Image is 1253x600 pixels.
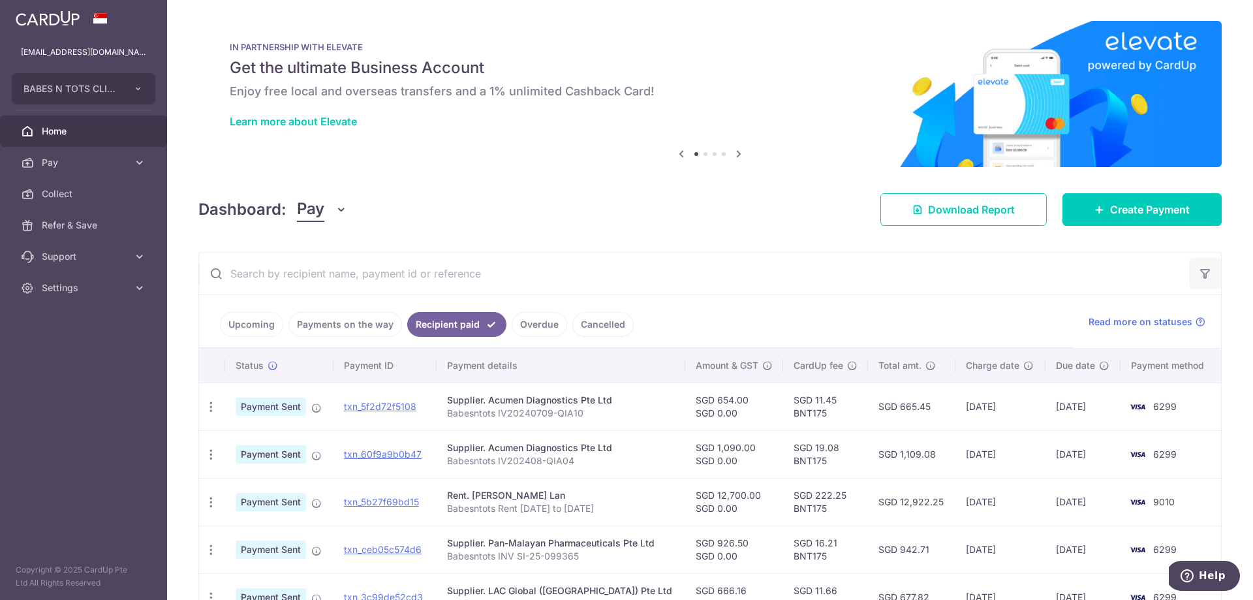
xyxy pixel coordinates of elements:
span: Payment Sent [236,445,306,464]
span: Pay [297,197,324,222]
div: Supplier. Acumen Diagnostics Pte Ltd [447,394,675,407]
th: Payment method [1121,349,1221,383]
button: BABES N TOTS CLINIC PTE. LTD. [12,73,155,104]
div: Supplier. LAC Global ([GEOGRAPHIC_DATA]) Pte Ltd [447,584,675,597]
span: Collect [42,187,128,200]
span: Total amt. [878,359,921,372]
img: Bank Card [1124,447,1151,462]
span: Charge date [966,359,1019,372]
p: Babesntots INV SI-25-099365 [447,550,675,563]
p: Babesntots IV202408-QIA04 [447,454,675,467]
a: Overdue [512,312,567,337]
td: [DATE] [955,430,1045,478]
button: Pay [297,197,347,222]
span: Create Payment [1110,202,1190,217]
a: Download Report [880,193,1047,226]
a: Create Payment [1062,193,1222,226]
a: txn_ceb05c574d6 [344,544,422,555]
td: SGD 665.45 [868,383,955,430]
td: SGD 16.21 BNT175 [783,526,868,573]
span: Status [236,359,264,372]
th: Payment ID [333,349,437,383]
td: [DATE] [955,526,1045,573]
td: [DATE] [955,383,1045,430]
td: SGD 19.08 BNT175 [783,430,868,478]
td: [DATE] [1045,478,1121,526]
p: Babesntots Rent [DATE] to [DATE] [447,502,675,515]
td: [DATE] [1045,526,1121,573]
div: Supplier. Acumen Diagnostics Pte Ltd [447,441,675,454]
a: Recipient paid [407,312,506,337]
h6: Enjoy free local and overseas transfers and a 1% unlimited Cashback Card! [230,84,1190,99]
td: SGD 926.50 SGD 0.00 [685,526,783,573]
span: Settings [42,281,128,294]
td: SGD 222.25 BNT175 [783,478,868,526]
a: Read more on statuses [1089,315,1205,328]
span: Download Report [928,202,1015,217]
a: Learn more about Elevate [230,115,357,128]
a: Payments on the way [288,312,402,337]
a: txn_60f9a9b0b47 [344,449,422,460]
td: [DATE] [1045,383,1121,430]
span: Pay [42,156,128,169]
input: Search by recipient name, payment id or reference [199,253,1190,294]
span: 6299 [1153,544,1177,555]
span: 6299 [1153,401,1177,412]
td: SGD 654.00 SGD 0.00 [685,383,783,430]
th: Payment details [437,349,686,383]
img: Bank Card [1124,542,1151,558]
a: Upcoming [220,312,283,337]
img: Renovation banner [198,21,1222,167]
td: SGD 1,109.08 [868,430,955,478]
img: Bank Card [1124,494,1151,510]
span: BABES N TOTS CLINIC PTE. LTD. [23,82,120,95]
td: [DATE] [1045,430,1121,478]
img: Bank Card [1124,399,1151,415]
span: Amount & GST [696,359,758,372]
p: [EMAIL_ADDRESS][DOMAIN_NAME] [21,46,146,59]
td: SGD 12,700.00 SGD 0.00 [685,478,783,526]
td: [DATE] [955,478,1045,526]
span: Payment Sent [236,493,306,511]
p: Babesntots IV20240709-QIA10 [447,407,675,420]
span: Payment Sent [236,541,306,559]
h5: Get the ultimate Business Account [230,57,1190,78]
p: IN PARTNERSHIP WITH ELEVATE [230,42,1190,52]
td: SGD 11.45 BNT175 [783,383,868,430]
div: Rent. [PERSON_NAME] Lan [447,489,675,502]
iframe: Opens a widget where you can find more information [1169,561,1240,593]
a: txn_5f2d72f5108 [344,401,416,412]
td: SGD 942.71 [868,526,955,573]
span: Payment Sent [236,398,306,416]
div: Supplier. Pan-Malayan Pharmaceuticals Pte Ltd [447,537,675,550]
span: Read more on statuses [1089,315,1192,328]
span: Support [42,250,128,263]
a: Cancelled [572,312,634,337]
span: 6299 [1153,449,1177,460]
td: SGD 12,922.25 [868,478,955,526]
img: CardUp [16,10,80,26]
a: txn_5b27f69bd15 [344,496,419,507]
span: Refer & Save [42,219,128,232]
span: CardUp fee [794,359,843,372]
span: Due date [1056,359,1095,372]
h4: Dashboard: [198,198,286,221]
span: 9010 [1153,496,1175,507]
td: SGD 1,090.00 SGD 0.00 [685,430,783,478]
span: Home [42,125,128,138]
